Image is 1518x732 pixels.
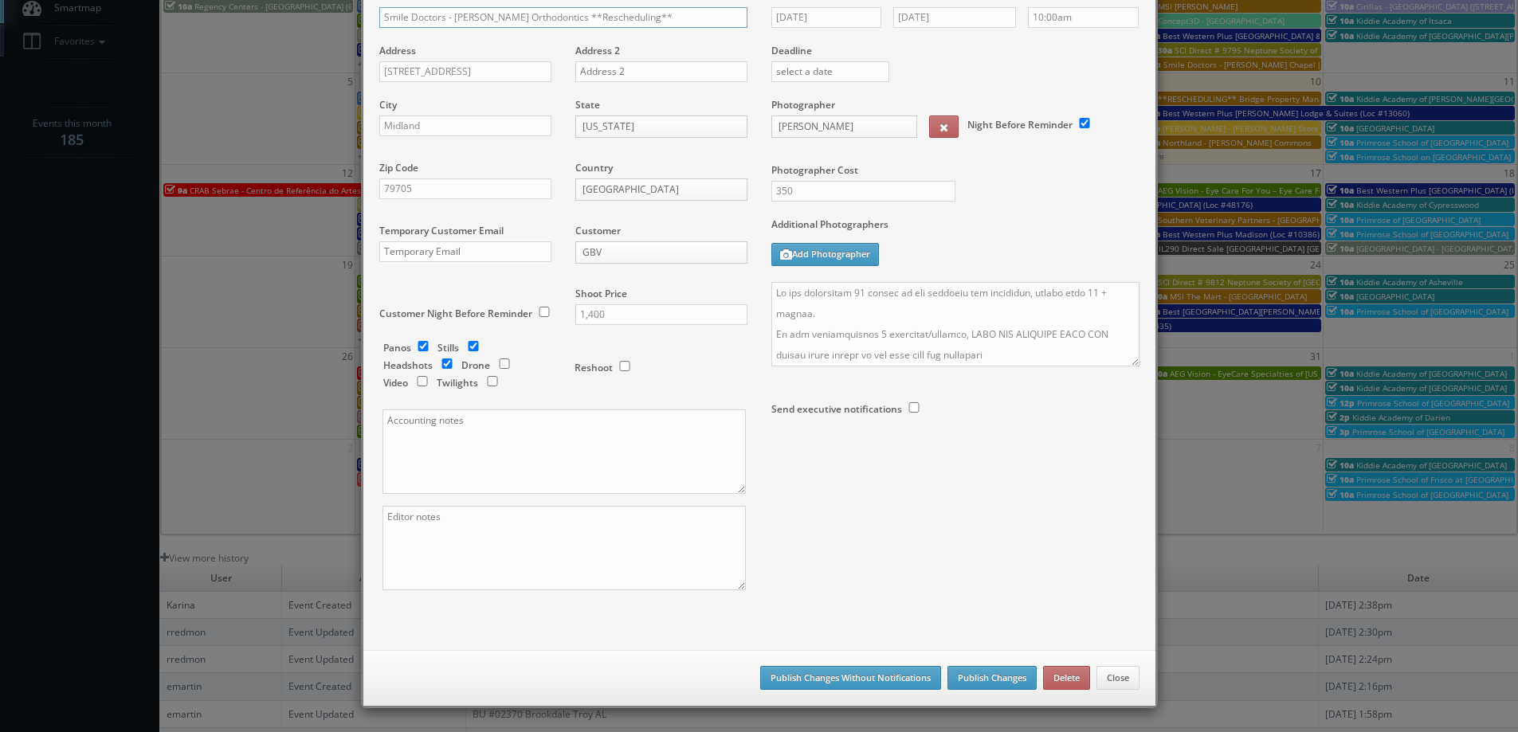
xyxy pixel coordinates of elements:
[771,61,890,82] input: select a date
[771,7,882,28] input: Select a date
[379,241,551,262] input: Temporary Email
[575,178,747,201] a: [GEOGRAPHIC_DATA]
[771,217,1139,239] label: Additional Photographers
[437,341,459,354] label: Stills
[379,44,416,57] label: Address
[575,161,613,174] label: Country
[575,287,627,300] label: Shoot Price
[759,44,1151,57] label: Deadline
[771,402,902,416] label: Send executive notifications
[379,98,397,112] label: City
[771,243,879,266] button: Add Photographer
[379,61,551,82] input: Address
[379,161,418,174] label: Zip Code
[759,163,1151,177] label: Photographer Cost
[771,98,835,112] label: Photographer
[1096,666,1139,690] button: Close
[575,241,747,264] a: GBV
[967,118,1073,131] label: Night Before Reminder
[379,224,504,237] label: Temporary Customer Email
[760,666,941,690] button: Publish Changes Without Notifications
[461,358,490,372] label: Drone
[575,44,620,57] label: Address 2
[379,115,551,136] input: City
[379,178,551,199] input: Zip Code
[947,666,1037,690] button: Publish Changes
[575,115,747,138] a: [US_STATE]
[779,116,896,137] span: [PERSON_NAME]
[893,7,1016,28] input: Select a date
[575,224,621,237] label: Customer
[575,61,747,82] input: Address 2
[575,304,747,325] input: Shoot Price
[582,116,726,137] span: [US_STATE]
[383,376,408,389] label: Video
[1043,666,1090,690] button: Delete
[437,376,478,389] label: Twilights
[383,341,411,354] label: Panos
[379,7,747,28] input: Title
[771,115,917,138] a: [PERSON_NAME]
[379,307,532,320] label: Customer Night Before Reminder
[383,358,433,372] label: Headshots
[582,242,726,263] span: GBV
[575,98,600,112] label: State
[575,361,613,374] label: Reshoot
[582,179,726,200] span: [GEOGRAPHIC_DATA]
[771,181,955,202] input: Photographer Cost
